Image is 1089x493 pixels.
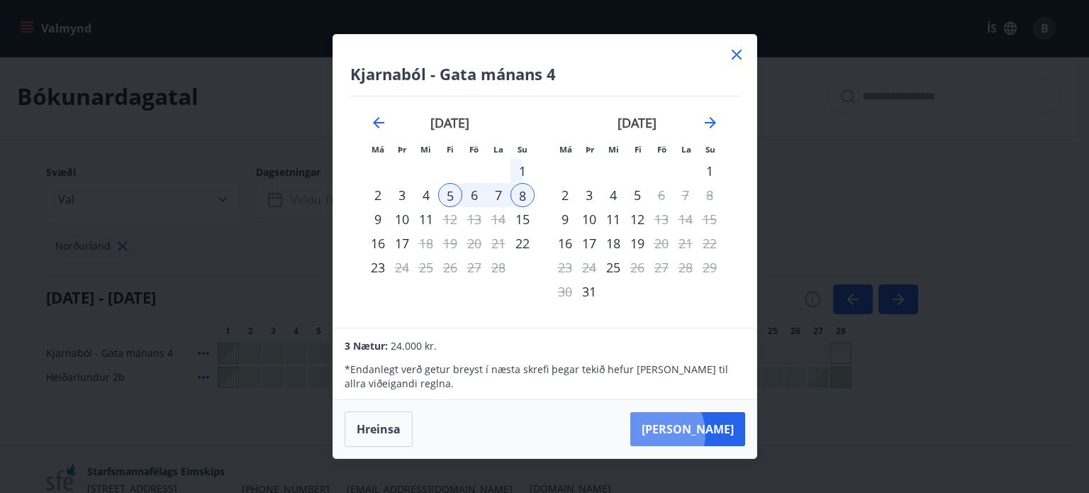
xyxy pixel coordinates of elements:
td: Not available. fimmtudagur, 19. febrúar 2026 [438,231,462,255]
div: Aðeins útritun í boði [390,255,414,279]
td: Not available. laugardagur, 21. febrúar 2026 [486,231,510,255]
span: 3 Nætur: [345,339,388,353]
td: Choose þriðjudagur, 17. febrúar 2026 as your check-in date. It’s available. [390,231,414,255]
td: Choose fimmtudagur, 26. mars 2026 as your check-in date. It’s available. [625,255,649,279]
td: Not available. föstudagur, 27. febrúar 2026 [462,255,486,279]
strong: [DATE] [430,114,469,131]
td: Not available. sunnudagur, 29. mars 2026 [698,255,722,279]
div: 18 [601,231,625,255]
div: 17 [390,231,414,255]
div: Move backward to switch to the previous month. [370,114,387,131]
td: Choose miðvikudagur, 4. febrúar 2026 as your check-in date. It’s available. [414,183,438,207]
td: Choose mánudagur, 16. febrúar 2026 as your check-in date. It’s available. [366,231,390,255]
td: Choose fimmtudagur, 12. mars 2026 as your check-in date. It’s available. [625,207,649,231]
div: 2 [366,183,390,207]
td: Not available. laugardagur, 7. mars 2026 [674,183,698,207]
td: Not available. mánudagur, 23. mars 2026 [553,255,577,279]
td: Not available. föstudagur, 13. febrúar 2026 [462,207,486,231]
div: 11 [414,207,438,231]
td: Selected as end date. sunnudagur, 8. febrúar 2026 [510,183,535,207]
td: Choose fimmtudagur, 5. mars 2026 as your check-in date. It’s available. [625,183,649,207]
small: Fö [657,144,666,155]
div: 17 [577,231,601,255]
small: Mi [608,144,619,155]
td: Choose föstudagur, 13. mars 2026 as your check-in date. It’s available. [649,207,674,231]
td: Choose miðvikudagur, 11. febrúar 2026 as your check-in date. It’s available. [414,207,438,231]
div: 19 [625,231,649,255]
td: Selected. föstudagur, 6. febrúar 2026 [462,183,486,207]
div: 23 [366,255,390,279]
p: * Endanlegt verð getur breyst í næsta skrefi þegar tekið hefur [PERSON_NAME] til allra viðeigandi... [345,362,744,391]
div: Aðeins útritun í boði [438,207,462,231]
div: Move forward to switch to the next month. [702,114,719,131]
td: Choose þriðjudagur, 31. mars 2026 as your check-in date. It’s available. [577,279,601,304]
td: Choose þriðjudagur, 10. febrúar 2026 as your check-in date. It’s available. [390,207,414,231]
td: Choose þriðjudagur, 3. mars 2026 as your check-in date. It’s available. [577,183,601,207]
small: Su [705,144,715,155]
td: Choose sunnudagur, 1. mars 2026 as your check-in date. It’s available. [698,159,722,183]
td: Choose mánudagur, 23. febrúar 2026 as your check-in date. It’s available. [366,255,390,279]
div: 4 [601,183,625,207]
td: Selected as start date. fimmtudagur, 5. febrúar 2026 [438,183,462,207]
div: Aðeins innritun í boði [553,207,577,231]
div: 10 [577,207,601,231]
td: Not available. miðvikudagur, 25. febrúar 2026 [414,255,438,279]
small: Þr [398,144,406,155]
div: 16 [366,231,390,255]
td: Not available. laugardagur, 28. mars 2026 [674,255,698,279]
td: Choose fimmtudagur, 19. mars 2026 as your check-in date. It’s available. [625,231,649,255]
td: Choose fimmtudagur, 12. febrúar 2026 as your check-in date. It’s available. [438,207,462,231]
div: Aðeins innritun í boði [510,231,535,255]
div: 10 [390,207,414,231]
div: Aðeins innritun í boði [553,231,577,255]
small: Þr [586,144,594,155]
div: 12 [625,207,649,231]
td: Choose mánudagur, 2. febrúar 2026 as your check-in date. It’s available. [366,183,390,207]
td: Not available. laugardagur, 21. mars 2026 [674,231,698,255]
small: Su [518,144,527,155]
td: Not available. þriðjudagur, 24. mars 2026 [577,255,601,279]
div: Aðeins útritun í boði [649,183,674,207]
td: Choose sunnudagur, 15. febrúar 2026 as your check-in date. It’s available. [510,207,535,231]
small: Mi [420,144,431,155]
h4: Kjarnaból - Gata mánans 4 [350,63,739,84]
div: 7 [486,183,510,207]
small: La [493,144,503,155]
td: Not available. föstudagur, 20. febrúar 2026 [462,231,486,255]
td: Choose mánudagur, 2. mars 2026 as your check-in date. It’s available. [553,183,577,207]
td: Choose þriðjudagur, 24. febrúar 2026 as your check-in date. It’s available. [390,255,414,279]
div: Aðeins útritun í boði [414,231,438,255]
div: 5 [625,183,649,207]
small: Fi [447,144,454,155]
td: Not available. laugardagur, 14. febrúar 2026 [486,207,510,231]
small: Má [372,144,384,155]
td: Choose miðvikudagur, 25. mars 2026 as your check-in date. It’s available. [601,255,625,279]
td: Choose miðvikudagur, 18. mars 2026 as your check-in date. It’s available. [601,231,625,255]
td: Not available. fimmtudagur, 26. febrúar 2026 [438,255,462,279]
div: Aðeins innritun í boði [601,255,625,279]
td: Not available. sunnudagur, 8. mars 2026 [698,183,722,207]
td: Not available. sunnudagur, 22. mars 2026 [698,231,722,255]
div: Aðeins innritun í boði [510,207,535,231]
div: 11 [601,207,625,231]
td: Not available. mánudagur, 30. mars 2026 [553,279,577,304]
td: Choose þriðjudagur, 17. mars 2026 as your check-in date. It’s available. [577,231,601,255]
div: Aðeins útritun í boði [625,255,649,279]
td: Choose mánudagur, 9. mars 2026 as your check-in date. It’s available. [553,207,577,231]
td: Choose þriðjudagur, 10. mars 2026 as your check-in date. It’s available. [577,207,601,231]
td: Choose miðvikudagur, 11. mars 2026 as your check-in date. It’s available. [601,207,625,231]
td: Choose föstudagur, 20. mars 2026 as your check-in date. It’s available. [649,231,674,255]
div: Aðeins útritun í boði [649,207,674,231]
small: Fö [469,144,479,155]
small: Má [559,144,572,155]
strong: [DATE] [618,114,657,131]
td: Not available. laugardagur, 28. febrúar 2026 [486,255,510,279]
div: 3 [577,183,601,207]
td: Choose sunnudagur, 22. febrúar 2026 as your check-in date. It’s available. [510,231,535,255]
div: 3 [390,183,414,207]
div: 2 [553,183,577,207]
div: Aðeins útritun í boði [649,231,674,255]
div: 5 [438,183,462,207]
div: 6 [462,183,486,207]
div: Calendar [350,96,739,311]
